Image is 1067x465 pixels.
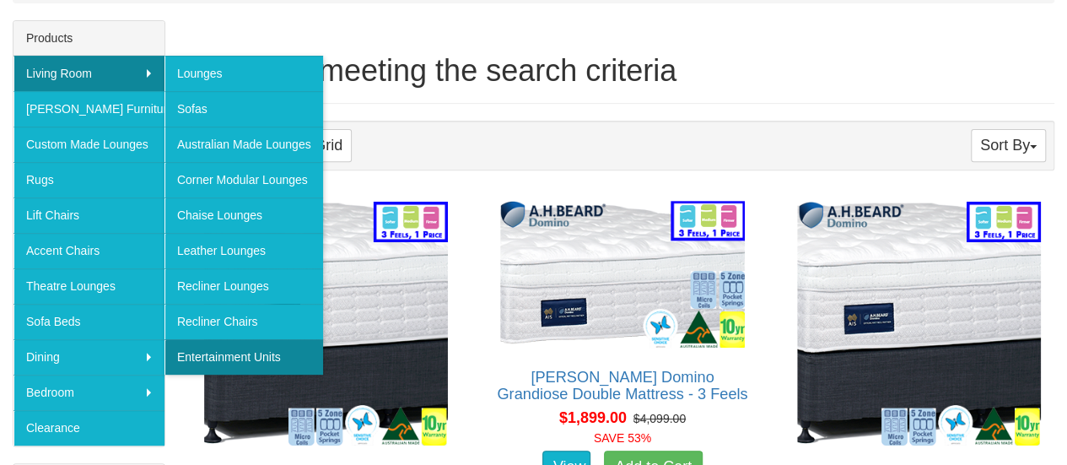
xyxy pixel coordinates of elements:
a: Chaise Lounges [164,197,323,233]
a: Entertainment Units [164,339,323,375]
a: Dining [13,339,164,375]
a: [PERSON_NAME] Domino Grandiose Double Mattress - 3 Feels [497,369,747,403]
a: Recliner Chairs [164,304,323,339]
a: Rugs [13,162,164,197]
h1: Products meeting the search criteria [191,54,1054,88]
a: Theatre Lounges [13,268,164,304]
a: Clearance [13,410,164,446]
a: Corner Modular Lounges [164,162,323,197]
font: SAVE 53% [594,431,651,445]
img: A.H Beard Domino Grandiose Single Mattress and Base - 3 Feels [200,197,452,449]
a: Sofa Beds [13,304,164,339]
img: A.H Beard Domino Grandiose Double Mattress and Base - 3 Feels [793,197,1045,449]
a: Bedroom [13,375,164,410]
a: Living Room [13,56,164,91]
div: Products [13,21,164,56]
a: [PERSON_NAME] Furniture [13,91,164,127]
a: Lift Chairs [13,197,164,233]
a: Australian Made Lounges [164,127,323,162]
a: Recliner Lounges [164,268,323,304]
a: Sofas [164,91,323,127]
del: $4,099.00 [633,412,686,425]
a: Leather Lounges [164,233,323,268]
a: Accent Chairs [13,233,164,268]
img: A.H Beard Domino Grandiose Double Mattress - 3 Feels [496,197,748,352]
a: Custom Made Lounges [13,127,164,162]
button: Sort By [971,129,1046,162]
a: Lounges [164,56,323,91]
span: $1,899.00 [559,409,627,426]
